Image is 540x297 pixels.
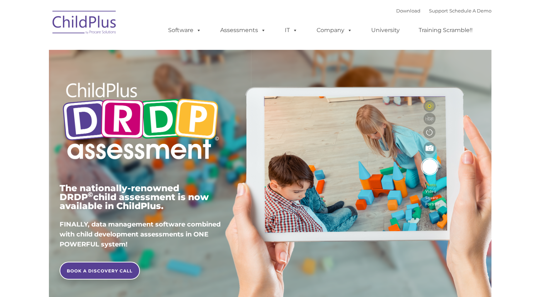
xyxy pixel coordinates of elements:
a: Schedule A Demo [449,8,491,14]
a: Training Scramble!! [412,23,480,37]
img: Copyright - DRDP Logo Light [60,73,222,171]
a: Support [429,8,448,14]
a: Assessments [213,23,273,37]
a: University [364,23,407,37]
a: Company [309,23,359,37]
span: FINALLY, data management software combined with child development assessments in ONE POWERFUL sys... [60,220,221,248]
a: Software [161,23,208,37]
span: The nationally-renowned DRDP child assessment is now available in ChildPlus. [60,183,209,211]
img: ChildPlus by Procare Solutions [49,6,120,41]
a: IT [278,23,305,37]
a: BOOK A DISCOVERY CALL [60,262,140,280]
sup: © [88,191,93,199]
a: Download [396,8,420,14]
font: | [396,8,491,14]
